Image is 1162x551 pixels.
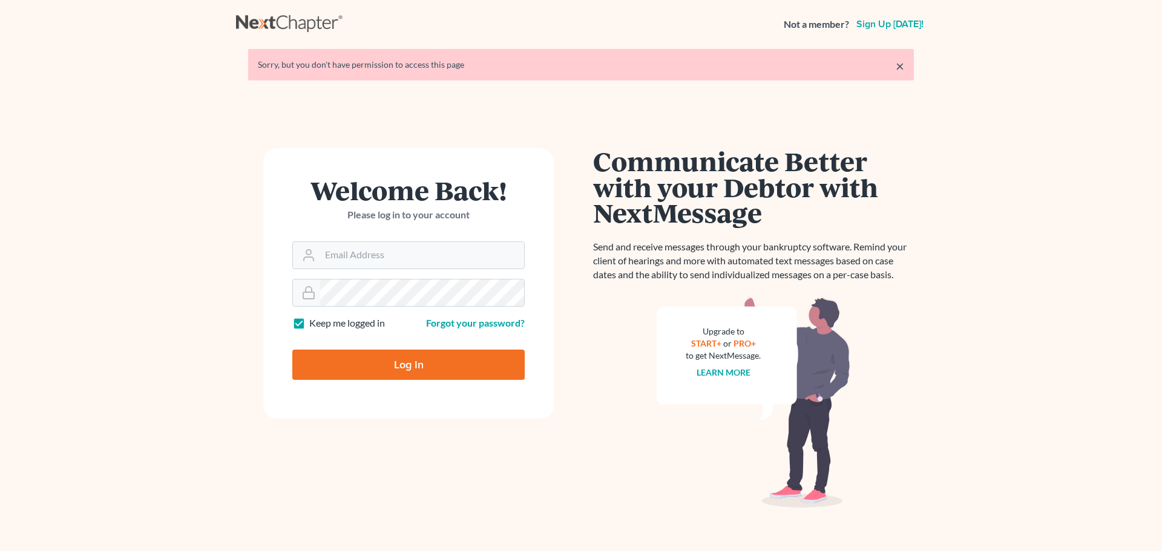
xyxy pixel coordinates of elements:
img: nextmessage_bg-59042aed3d76b12b5cd301f8e5b87938c9018125f34e5fa2b7a6b67550977c72.svg [657,296,850,508]
span: or [723,338,732,348]
a: PRO+ [734,338,756,348]
a: START+ [691,338,721,348]
p: Please log in to your account [292,208,525,222]
div: Upgrade to [686,325,761,337]
h1: Communicate Better with your Debtor with NextMessage [593,148,914,226]
p: Send and receive messages through your bankruptcy software. Remind your client of hearings and mo... [593,240,914,282]
input: Log In [292,350,525,380]
div: to get NextMessage. [686,350,761,362]
a: Sign up [DATE]! [854,19,926,29]
h1: Welcome Back! [292,177,525,203]
input: Email Address [320,242,524,269]
a: × [896,59,904,73]
label: Keep me logged in [309,316,385,330]
a: Forgot your password? [426,317,525,328]
strong: Not a member? [784,18,849,31]
div: Sorry, but you don't have permission to access this page [258,59,904,71]
a: Learn more [697,367,750,377]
